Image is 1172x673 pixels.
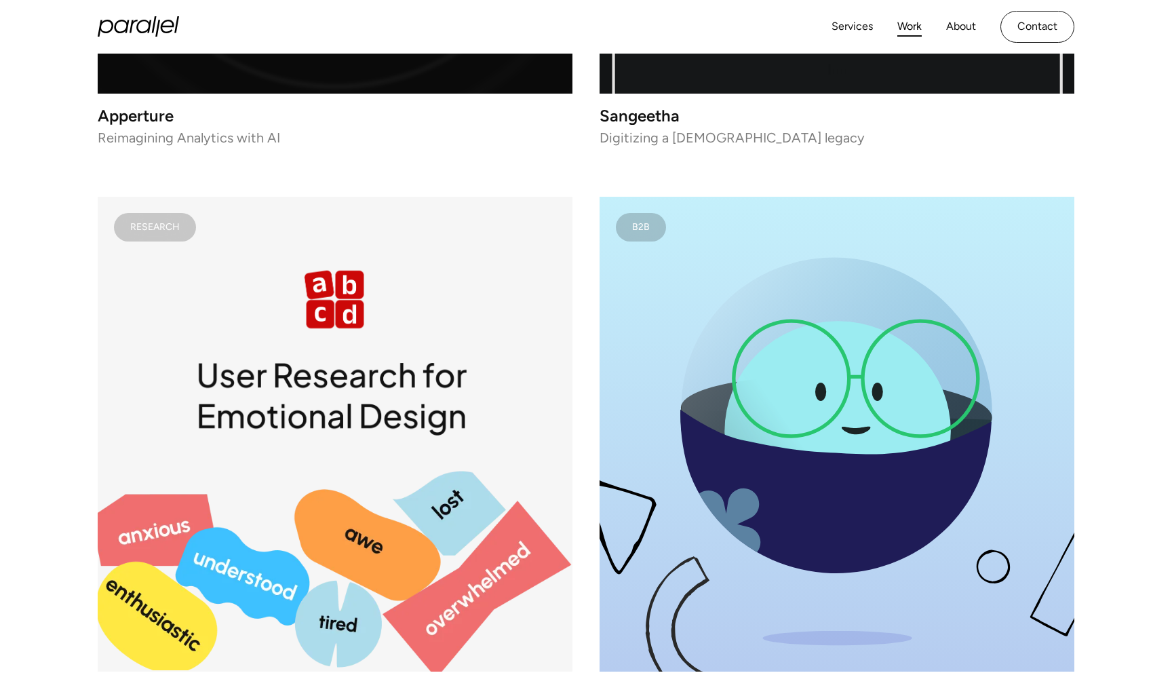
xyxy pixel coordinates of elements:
a: home [98,16,179,37]
a: Contact [1000,11,1074,43]
a: About [946,17,976,37]
div: b2b [632,224,650,231]
a: Work [897,17,922,37]
a: Services [832,17,873,37]
h3: Apperture [98,110,572,121]
p: Digitizing a [DEMOGRAPHIC_DATA] legacy [600,132,1074,142]
h3: Sangeetha [600,110,1074,121]
p: Reimagining Analytics with AI [98,132,572,142]
div: Research [130,224,180,231]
